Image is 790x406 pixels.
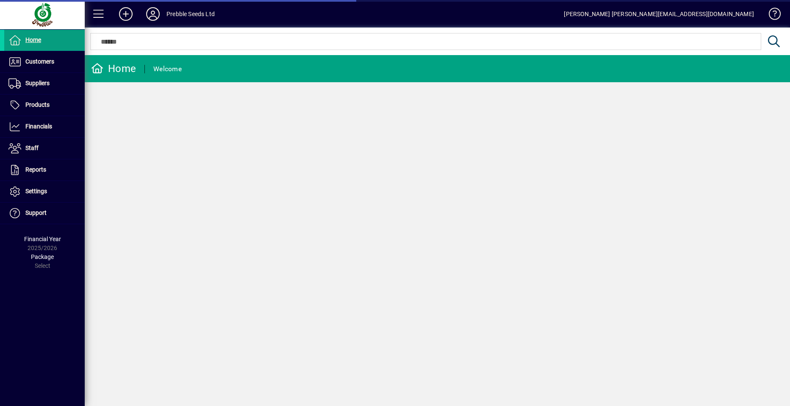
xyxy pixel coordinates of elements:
div: Welcome [153,62,182,76]
a: Customers [4,51,85,72]
a: Reports [4,159,85,181]
span: Financials [25,123,52,130]
button: Add [112,6,139,22]
button: Profile [139,6,166,22]
span: Customers [25,58,54,65]
span: Suppliers [25,80,50,86]
span: Reports [25,166,46,173]
span: Products [25,101,50,108]
a: Knowledge Base [762,2,779,29]
a: Staff [4,138,85,159]
a: Suppliers [4,73,85,94]
span: Financial Year [24,236,61,242]
span: Settings [25,188,47,195]
div: Prebble Seeds Ltd [166,7,215,21]
span: Staff [25,145,39,151]
span: Package [31,253,54,260]
a: Support [4,203,85,224]
a: Settings [4,181,85,202]
span: Support [25,209,47,216]
a: Products [4,95,85,116]
div: Home [91,62,136,75]
a: Financials [4,116,85,137]
span: Home [25,36,41,43]
div: [PERSON_NAME] [PERSON_NAME][EMAIL_ADDRESS][DOMAIN_NAME] [564,7,754,21]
